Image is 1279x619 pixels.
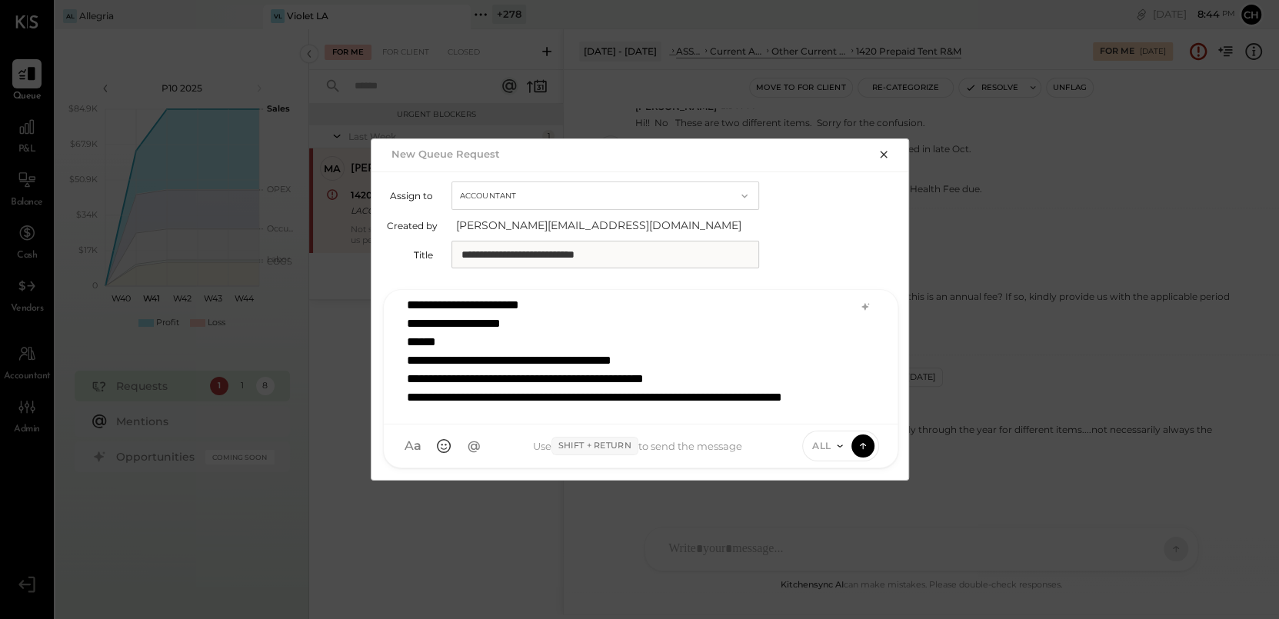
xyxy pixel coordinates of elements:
[391,148,500,160] h2: New Queue Request
[461,432,488,460] button: @
[387,249,433,261] label: Title
[456,218,764,233] span: [PERSON_NAME][EMAIL_ADDRESS][DOMAIN_NAME]
[451,181,759,210] button: Accountant
[414,438,421,454] span: a
[812,439,831,452] span: ALL
[387,220,438,231] label: Created by
[551,437,638,455] span: Shift + Return
[468,438,481,454] span: @
[399,432,427,460] button: Aa
[387,190,433,201] label: Assign to
[488,437,788,455] div: Use to send the message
